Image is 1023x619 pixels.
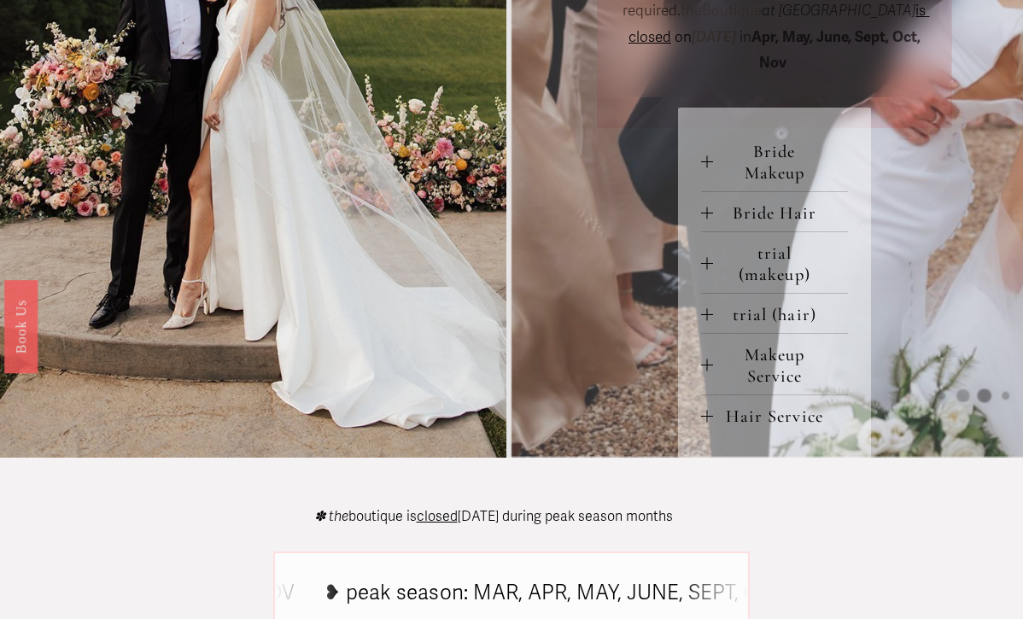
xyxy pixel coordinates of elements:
[701,192,848,231] button: Bride Hair
[701,131,848,191] button: Bride Makeup
[681,2,762,20] span: Boutique
[713,344,848,387] span: Makeup Service
[701,395,848,435] button: Hair Service
[417,508,458,525] span: closed
[701,334,848,394] button: Makeup Service
[681,2,702,20] em: the
[713,406,848,427] span: Hair Service
[762,2,915,20] em: at [GEOGRAPHIC_DATA]
[701,232,848,293] button: trial (makeup)
[736,28,924,73] span: in
[314,508,348,525] em: ✽ the
[751,28,924,73] strong: Apr, May, June, Sept, Oct, Nov
[701,294,848,333] button: trial (hair)
[314,510,673,523] p: boutique is [DATE] during peak season months
[713,304,848,325] span: trial (hair)
[713,202,848,224] span: Bride Hair
[628,2,930,46] span: is closed
[692,28,736,46] em: [DATE]
[713,242,848,285] span: trial (makeup)
[4,279,38,372] a: Book Us
[324,580,836,605] tspan: ❥ peak season: MAR, APR, MAY, JUNE, SEPT, OCT, NOV
[713,141,848,184] span: Bride Makeup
